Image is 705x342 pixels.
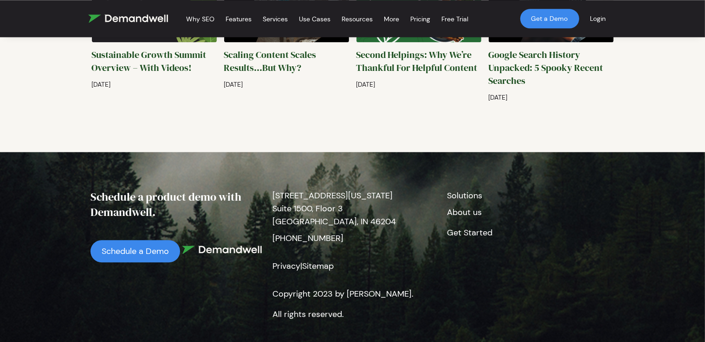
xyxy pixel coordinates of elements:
p: [DATE] [489,91,614,104]
a: Solutions [447,190,483,201]
a: Login [579,3,617,34]
a: Get Started [447,227,493,238]
h4: Sustainable Growth Summit Overview – With Videos! [92,48,217,78]
img: Demandwell Logo [88,14,168,23]
img: Demandwell Logo [182,246,262,254]
a: Free Trial [442,4,469,34]
p: All rights reserved. [272,304,432,324]
a: Pricing [411,4,431,34]
a: Features [226,4,252,34]
a: Get a Demo [520,9,579,28]
h4: Scaling Content Scales Results…But Why? [224,48,349,78]
a: Privacy [272,260,300,272]
a: Use Cases [299,4,331,34]
p: Copyright 2023 by [PERSON_NAME]. [272,284,432,304]
a: Sitemap [302,260,334,272]
p: [DATE] [356,78,481,91]
p: [DATE] [92,78,217,91]
p: [STREET_ADDRESS][US_STATE] Suite 1500, Floor 3 [GEOGRAPHIC_DATA], IN 46204 [272,189,432,228]
h4: Second Helpings: Why We’re Thankful For Helpful Content [356,48,481,78]
a: More [384,4,400,34]
a: Resources [342,4,373,34]
a: Services [263,4,288,34]
h4: Schedule a product demo with Demandwell. [91,189,265,227]
p: [PHONE_NUMBER] [272,228,432,248]
p: | [272,248,432,284]
h4: Google Search History Unpacked: 5 Spooky Recent Searches [489,48,614,91]
p: [DATE] [224,78,349,91]
a: Schedule a Demo [91,240,180,262]
a: Why SEO [187,4,215,34]
a: About us [447,207,482,218]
